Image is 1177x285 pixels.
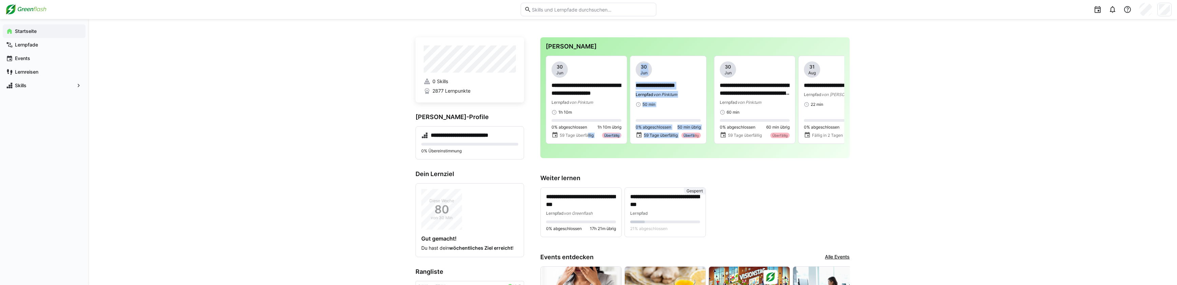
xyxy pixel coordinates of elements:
span: 30 [725,63,731,70]
span: Gesperrt [687,188,703,194]
span: Lernpfad [630,211,648,216]
h3: Rangliste [416,268,524,275]
span: 60 min [727,110,739,115]
p: 0% Übereinstimmung [421,148,518,154]
span: von Pinktum [653,92,677,97]
a: Alle Events [825,253,850,261]
span: Lernpfad [804,92,822,97]
span: Lernpfad [636,92,653,97]
span: Fällig in 2 Tagen [812,133,843,138]
span: 30 [557,63,563,70]
span: 0% abgeschlossen [720,125,755,130]
h3: [PERSON_NAME] [546,43,844,50]
span: 50 min übrig [677,125,701,130]
div: Überfällig [681,133,701,138]
h4: Gut gemacht! [421,235,518,242]
span: 1h 10m [558,110,572,115]
div: Überfällig [770,133,790,138]
span: 59 Tage überfällig [728,133,762,138]
div: Überfällig [602,133,621,138]
strong: wöchentliches Ziel erreicht [449,245,512,251]
span: 30 [641,63,647,70]
span: Lernpfad [546,211,564,216]
span: 31 [809,63,815,70]
span: 50 min [642,102,655,107]
span: 60 min übrig [766,125,790,130]
span: Lernpfad [552,100,569,105]
span: 0% abgeschlossen [552,125,587,130]
h3: Dein Lernziel [416,170,524,178]
span: von [PERSON_NAME] [822,92,863,97]
span: 21% abgeschlossen [630,226,668,231]
span: Jun [725,70,732,76]
span: Jun [640,70,648,76]
h3: [PERSON_NAME]-Profile [416,113,524,121]
span: von Pinktum [569,100,593,105]
input: Skills und Lernpfade durchsuchen… [531,6,653,13]
a: 0 Skills [424,78,516,85]
span: 0 Skills [432,78,448,85]
span: Jun [556,70,563,76]
span: 17h 21m übrig [590,226,616,231]
span: Aug [808,70,816,76]
span: 2877 Lernpunkte [432,88,470,94]
span: von Greenflash [564,211,593,216]
span: 0% abgeschlossen [546,226,582,231]
span: 0% abgeschlossen [636,125,671,130]
span: 0% abgeschlossen [804,125,840,130]
p: Du hast dein ! [421,245,518,251]
h3: Weiter lernen [540,174,850,182]
span: von Pinktum [737,100,761,105]
span: 59 Tage überfällig [560,133,594,138]
span: 59 Tage überfällig [644,133,678,138]
h3: Events entdecken [540,253,594,261]
span: 1h 10m übrig [597,125,621,130]
span: Lernpfad [720,100,737,105]
span: 22 min [811,102,823,107]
